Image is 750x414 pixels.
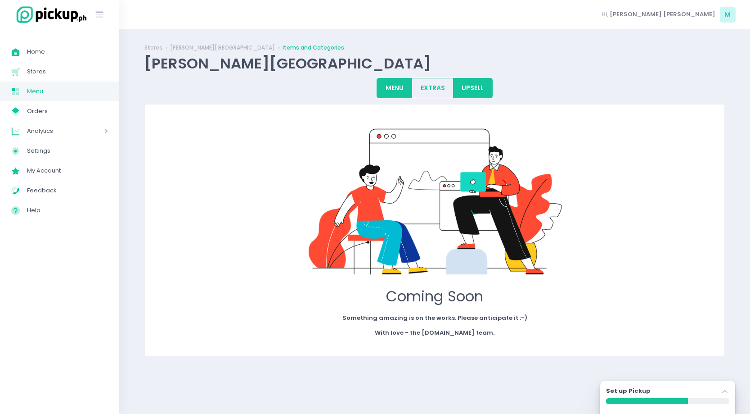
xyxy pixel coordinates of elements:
span: Stores [27,66,108,77]
span: M [720,7,736,23]
p: With love - the [DOMAIN_NAME] team. [158,328,711,337]
span: My Account [27,165,108,177]
span: Settings [27,145,108,157]
label: Set up Pickup [606,387,651,396]
span: Feedback [27,185,108,196]
div: [PERSON_NAME][GEOGRAPHIC_DATA] [144,55,725,72]
a: Items and Categories [283,44,344,52]
img: coming soon [296,118,573,286]
span: [PERSON_NAME] [PERSON_NAME] [610,10,715,19]
p: Something amazing is on the works. Please anticipate it :-) [158,314,711,323]
span: Analytics [27,125,79,137]
span: Home [27,46,108,58]
a: Stores [144,44,162,52]
button: UPSELL [453,78,493,98]
img: logo [11,5,88,24]
a: [PERSON_NAME][GEOGRAPHIC_DATA] [170,44,275,52]
span: Help [27,205,108,216]
button: EXTRAS [412,78,454,98]
button: MENU [377,78,412,98]
p: Coming Soon [158,286,711,308]
span: Orders [27,105,108,117]
span: Menu [27,86,108,97]
span: Hi, [602,10,608,19]
div: Large button group [377,78,493,98]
